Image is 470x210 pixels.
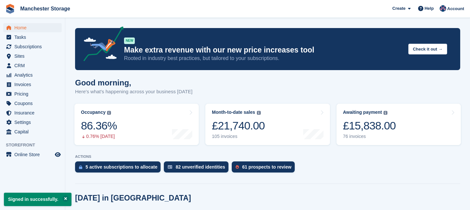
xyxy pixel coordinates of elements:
img: active_subscription_to_allocate_icon-d502201f5373d7db506a760aba3b589e785aa758c864c3986d89f69b8ff3... [79,165,82,169]
button: Check it out → [408,44,447,54]
span: Storefront [6,142,65,148]
div: Occupancy [81,110,105,115]
span: Online Store [14,150,54,159]
a: Awaiting payment £15,838.00 76 invoices [337,104,461,145]
span: Analytics [14,70,54,80]
div: Month-to-date sales [212,110,255,115]
div: 61 prospects to review [242,164,291,170]
div: 86.36% [81,119,117,132]
span: Tasks [14,33,54,42]
h1: Good morning, [75,78,193,87]
a: menu [3,89,62,98]
span: Capital [14,127,54,136]
span: Sites [14,52,54,61]
a: Manchester Storage [18,3,73,14]
p: Here's what's happening across your business [DATE] [75,88,193,96]
p: Rooted in industry best practices, but tailored to your subscriptions. [124,55,403,62]
span: Coupons [14,99,54,108]
a: menu [3,118,62,127]
a: Occupancy 86.36% 0.76% [DATE] [74,104,199,145]
div: 0.76% [DATE] [81,134,117,139]
div: 105 invoices [212,134,265,139]
span: Insurance [14,108,54,117]
div: 76 invoices [343,134,396,139]
span: Pricing [14,89,54,98]
p: Signed in successfully. [4,193,71,206]
div: NEW [124,37,135,44]
a: 61 prospects to review [232,161,298,176]
img: stora-icon-8386f47178a22dfd0bd8f6a31ec36ba5ce8667c1dd55bd0f319d3a0aa187defe.svg [5,4,15,14]
div: £15,838.00 [343,119,396,132]
span: Help [425,5,434,12]
img: icon-info-grey-7440780725fd019a000dd9b08b2336e03edf1995a4989e88bcd33f0948082b44.svg [107,111,111,115]
a: menu [3,150,62,159]
span: Settings [14,118,54,127]
img: icon-info-grey-7440780725fd019a000dd9b08b2336e03edf1995a4989e88bcd33f0948082b44.svg [257,111,261,115]
a: 82 unverified identities [164,161,232,176]
a: menu [3,70,62,80]
a: Preview store [54,151,62,158]
a: menu [3,61,62,70]
img: price-adjustments-announcement-icon-8257ccfd72463d97f412b2fc003d46551f7dbcb40ab6d574587a9cd5c0d94... [78,26,124,64]
span: Create [392,5,405,12]
a: menu [3,33,62,42]
div: 82 unverified identities [176,164,225,170]
a: 5 active subscriptions to allocate [75,161,164,176]
div: 5 active subscriptions to allocate [86,164,157,170]
span: Subscriptions [14,42,54,51]
span: Account [447,6,464,12]
a: menu [3,42,62,51]
div: Awaiting payment [343,110,382,115]
a: menu [3,80,62,89]
a: Month-to-date sales £21,740.00 105 invoices [205,104,330,145]
h2: [DATE] in [GEOGRAPHIC_DATA] [75,194,191,202]
span: Invoices [14,80,54,89]
p: Make extra revenue with our new price increases tool [124,45,403,55]
img: icon-info-grey-7440780725fd019a000dd9b08b2336e03edf1995a4989e88bcd33f0948082b44.svg [384,111,387,115]
a: menu [3,52,62,61]
img: verify_identity-adf6edd0f0f0b5bbfe63781bf79b02c33cf7c696d77639b501bdc392416b5a36.svg [168,165,172,169]
img: prospect-51fa495bee0391a8d652442698ab0144808aea92771e9ea1ae160a38d050c398.svg [236,165,239,169]
a: menu [3,127,62,136]
p: ACTIONS [75,155,460,159]
span: CRM [14,61,54,70]
span: Home [14,23,54,32]
a: menu [3,108,62,117]
a: menu [3,99,62,108]
div: £21,740.00 [212,119,265,132]
a: menu [3,23,62,32]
